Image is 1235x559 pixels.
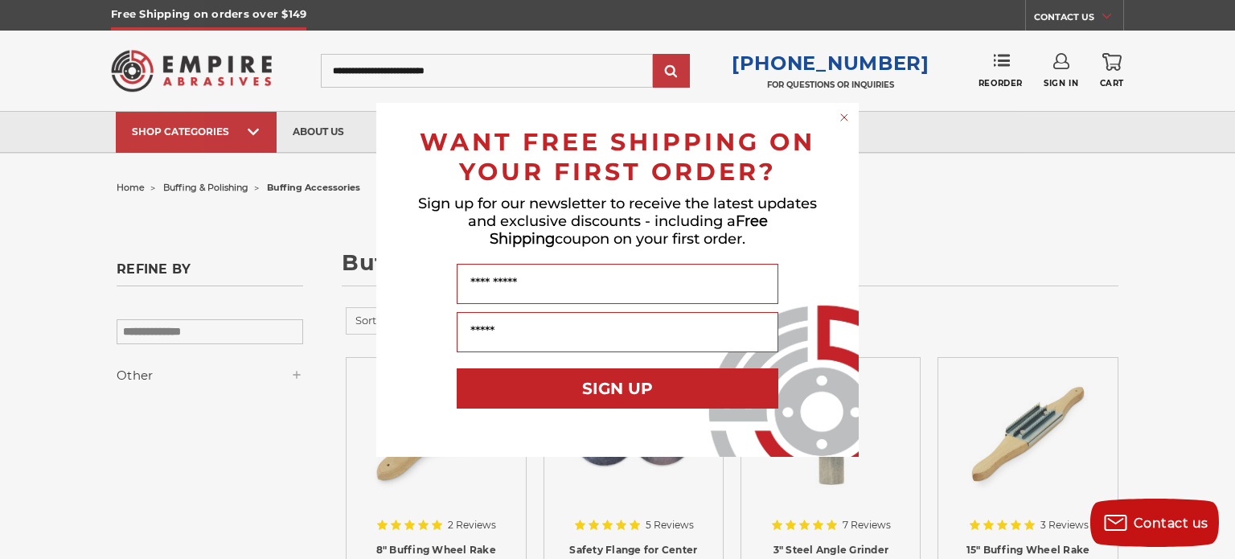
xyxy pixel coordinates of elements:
span: Contact us [1134,516,1208,531]
button: Contact us [1090,499,1219,547]
span: WANT FREE SHIPPING ON YOUR FIRST ORDER? [420,127,815,187]
span: Free Shipping [490,212,768,248]
button: SIGN UP [457,368,778,409]
button: Close dialog [836,109,852,125]
span: Sign up for our newsletter to receive the latest updates and exclusive discounts - including a co... [418,195,817,248]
